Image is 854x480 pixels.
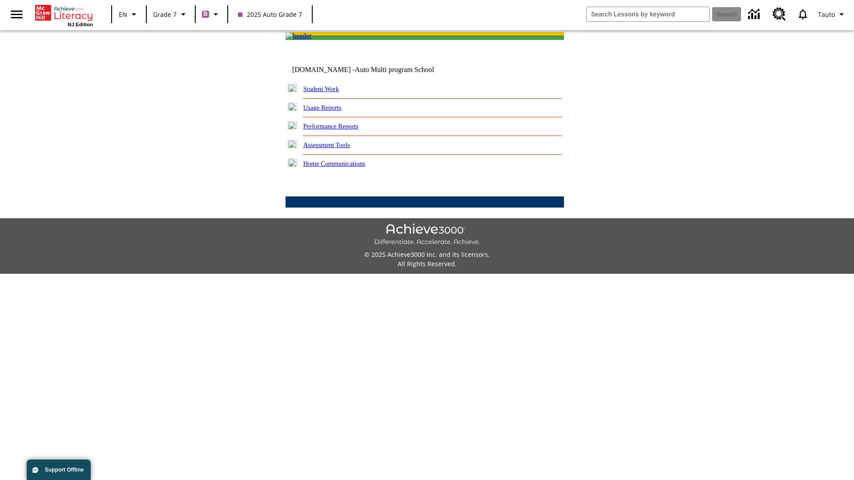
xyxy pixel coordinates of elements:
a: Performance Reports [303,123,359,130]
a: Notifications [791,3,814,26]
img: plus.gif [288,84,297,92]
img: plus.gif [288,159,297,167]
a: Data Center [743,2,767,27]
img: Achieve3000 Differentiate Accelerate Achieve [374,224,480,246]
span: 2025 Auto Grade 7 [238,10,302,19]
span: Tauto [818,10,835,19]
td: [DOMAIN_NAME] - [292,66,456,74]
img: plus.gif [288,121,297,129]
img: header [286,32,312,40]
span: Grade 7 [153,10,177,19]
div: Home [35,3,93,27]
span: NJ Edition [68,22,93,27]
input: search field [587,7,709,21]
span: B [203,8,208,20]
button: Open side menu [4,1,30,28]
button: Boost Class color is purple. Change class color [198,6,225,22]
a: Home Communications [303,160,366,167]
nobr: Auto Multi program School [355,66,434,73]
a: Resource Center, Will open in new tab [767,2,791,26]
button: Language: EN, Select a language [115,6,143,22]
img: plus.gif [288,140,297,148]
button: Support Offline [27,460,91,480]
a: Student Work [303,85,339,92]
button: Grade: Grade 7, Select a grade [149,6,192,22]
a: Usage Reports [303,104,342,111]
span: Support Offline [45,467,84,473]
a: Assessment Tools [303,141,350,148]
img: plus.gif [288,103,297,111]
span: EN [119,10,127,19]
button: Profile/Settings [814,6,850,22]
